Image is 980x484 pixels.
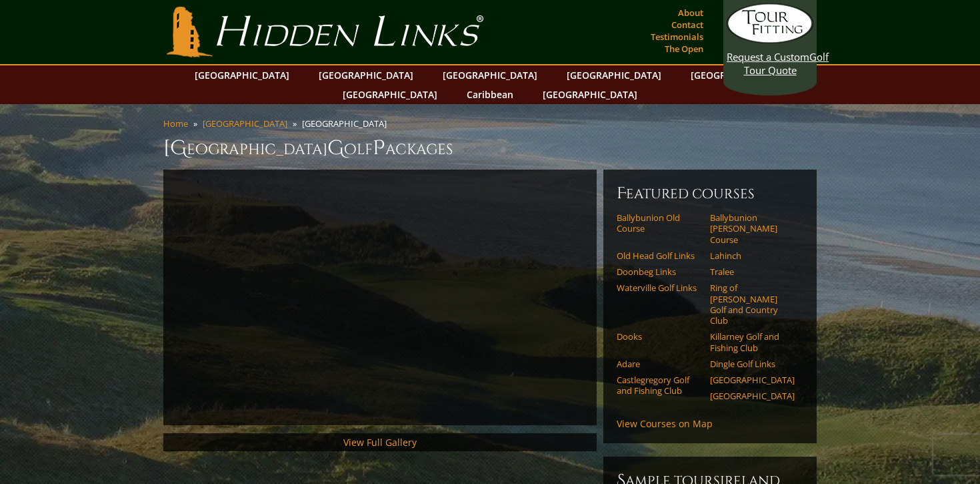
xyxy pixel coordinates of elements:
a: [GEOGRAPHIC_DATA] [560,65,668,85]
a: Request a CustomGolf Tour Quote [727,3,813,77]
a: View Courses on Map [617,417,713,430]
span: P [373,135,385,162]
a: Ballybunion [PERSON_NAME] Course [710,212,795,245]
a: Ring of [PERSON_NAME] Golf and Country Club [710,282,795,326]
a: Ballybunion Old Course [617,212,701,234]
a: [GEOGRAPHIC_DATA] [188,65,296,85]
h1: [GEOGRAPHIC_DATA] olf ackages [163,135,817,162]
a: Old Head Golf Links [617,250,701,261]
a: Testimonials [647,27,707,46]
a: [GEOGRAPHIC_DATA] [436,65,544,85]
a: [GEOGRAPHIC_DATA] [536,85,644,104]
a: [GEOGRAPHIC_DATA] [710,391,795,401]
a: [GEOGRAPHIC_DATA] [684,65,792,85]
li: [GEOGRAPHIC_DATA] [302,117,392,130]
a: Caribbean [460,85,520,104]
iframe: Sir-Nick-on-Southwest-Ireland [177,183,583,412]
a: Dingle Golf Links [710,358,795,369]
a: Doonbeg Links [617,266,701,277]
a: Killarney Golf and Fishing Club [710,331,795,353]
span: G [327,135,344,162]
a: Contact [668,15,707,34]
a: Lahinch [710,250,795,261]
a: About [675,3,707,22]
a: Castlegregory Golf and Fishing Club [617,375,701,397]
a: Tralee [710,266,795,277]
h6: Featured Courses [617,183,803,204]
a: [GEOGRAPHIC_DATA] [312,65,420,85]
a: [GEOGRAPHIC_DATA] [203,117,287,130]
a: View Full Gallery [343,436,417,449]
a: The Open [661,39,707,58]
a: Waterville Golf Links [617,282,701,293]
a: Adare [617,358,701,369]
a: [GEOGRAPHIC_DATA] [710,375,795,385]
a: Dooks [617,331,701,342]
a: [GEOGRAPHIC_DATA] [336,85,444,104]
span: Request a Custom [727,50,809,63]
a: Home [163,117,188,130]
